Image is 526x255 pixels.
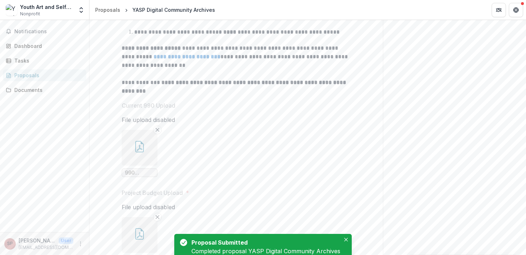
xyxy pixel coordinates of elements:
span: 990 2023.pdf [125,170,154,176]
button: Open entity switcher [76,3,86,17]
p: File upload disabled [122,203,175,211]
button: Notifications [3,26,86,37]
img: Youth Art and Self-empowerment Project [6,4,17,16]
div: Proposals [95,6,120,14]
p: [EMAIL_ADDRESS][DOMAIN_NAME] [19,244,73,251]
p: Project Budget Upload [122,188,183,197]
p: File upload disabled [122,116,175,124]
button: Close [342,235,350,244]
span: Nonprofit [20,11,40,17]
div: Youth Art and Self-empowerment Project [20,3,73,11]
nav: breadcrumb [92,5,218,15]
a: Dashboard [3,40,86,52]
button: More [76,240,85,248]
span: Notifications [14,29,83,35]
div: Proposals [14,72,81,79]
a: Tasks [3,55,86,67]
a: Documents [3,84,86,96]
div: YASP Digital Community Archives [132,6,215,14]
div: Remove File990 2023.pdf [122,130,157,177]
a: Proposals [3,69,86,81]
div: Dashboard [14,42,81,50]
button: Partners [492,3,506,17]
p: User [59,237,73,244]
a: Proposals [92,5,123,15]
p: [PERSON_NAME] [19,237,56,244]
div: Stella Plenk [7,241,13,246]
div: Tasks [14,57,81,64]
button: Remove File [153,126,162,134]
p: Current 990 Upload [122,101,175,110]
button: Remove File [153,213,162,221]
div: Proposal Submitted [191,238,337,247]
div: Documents [14,86,81,94]
button: Get Help [509,3,523,17]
